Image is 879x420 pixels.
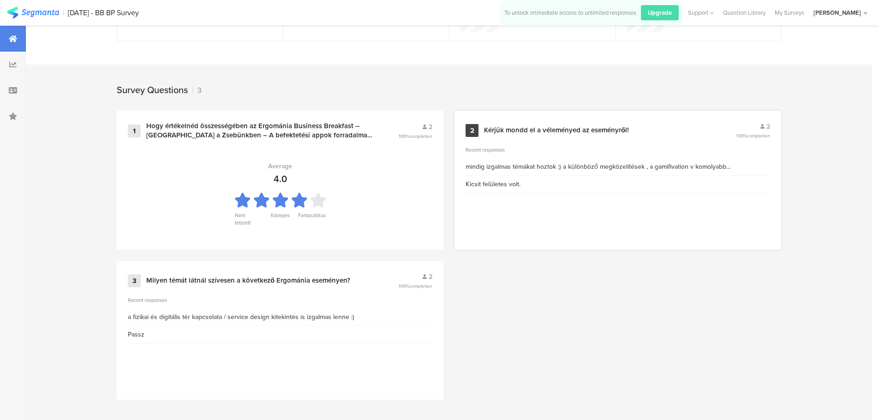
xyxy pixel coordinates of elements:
[128,296,432,304] div: Recent responses
[399,283,432,290] span: 100%
[128,274,141,287] div: 3
[688,6,714,20] div: Support
[813,8,861,17] div: [PERSON_NAME]
[128,124,141,137] div: 1
[235,212,262,225] div: Nem tetszett
[399,133,432,140] span: 100%
[7,7,59,18] img: segmanta logo
[641,5,679,20] div: Upgrade
[466,124,478,137] div: 2
[466,146,770,154] div: Recent responses
[466,162,770,172] div: mindig izgalmas témákat hoztok :) a különböző megközelítések , a gamifivation v komolyabb ügyfélk...
[128,330,144,339] div: Passz
[298,212,325,225] div: Fantasztikus
[718,8,770,17] a: Question Library
[466,179,520,189] div: Kicsit felületes volt.
[146,276,350,285] div: Milyen témát látnál szívesen a következő Ergománia eseményen?
[268,161,292,171] div: Average
[146,122,376,140] div: Hogy értékelnéd összességében az Ergománia Business Breakfast – [GEOGRAPHIC_DATA] a Zsebünkben – ...
[636,5,679,20] a: Upgrade
[192,85,202,95] div: 3
[484,126,629,135] div: Kérjük mondd el a véleményed az eseményről!
[770,8,809,17] a: My Surveys
[429,272,432,282] span: 2
[504,8,636,17] div: To unlock immediate access to unlimited responses
[747,132,770,139] span: completion
[736,132,770,139] span: 100%
[409,133,432,140] span: completion
[274,172,287,186] div: 4.0
[63,7,64,18] div: |
[429,122,432,132] span: 2
[68,8,139,17] div: [DATE] - BB BP Survey
[128,312,354,322] div: a fizikai és digitális tér kapcsolata / service design kitekintés is izgalmas lenne :)
[409,283,432,290] span: completion
[271,212,290,225] div: Közepes
[117,83,188,97] div: Survey Questions
[766,122,770,131] span: 2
